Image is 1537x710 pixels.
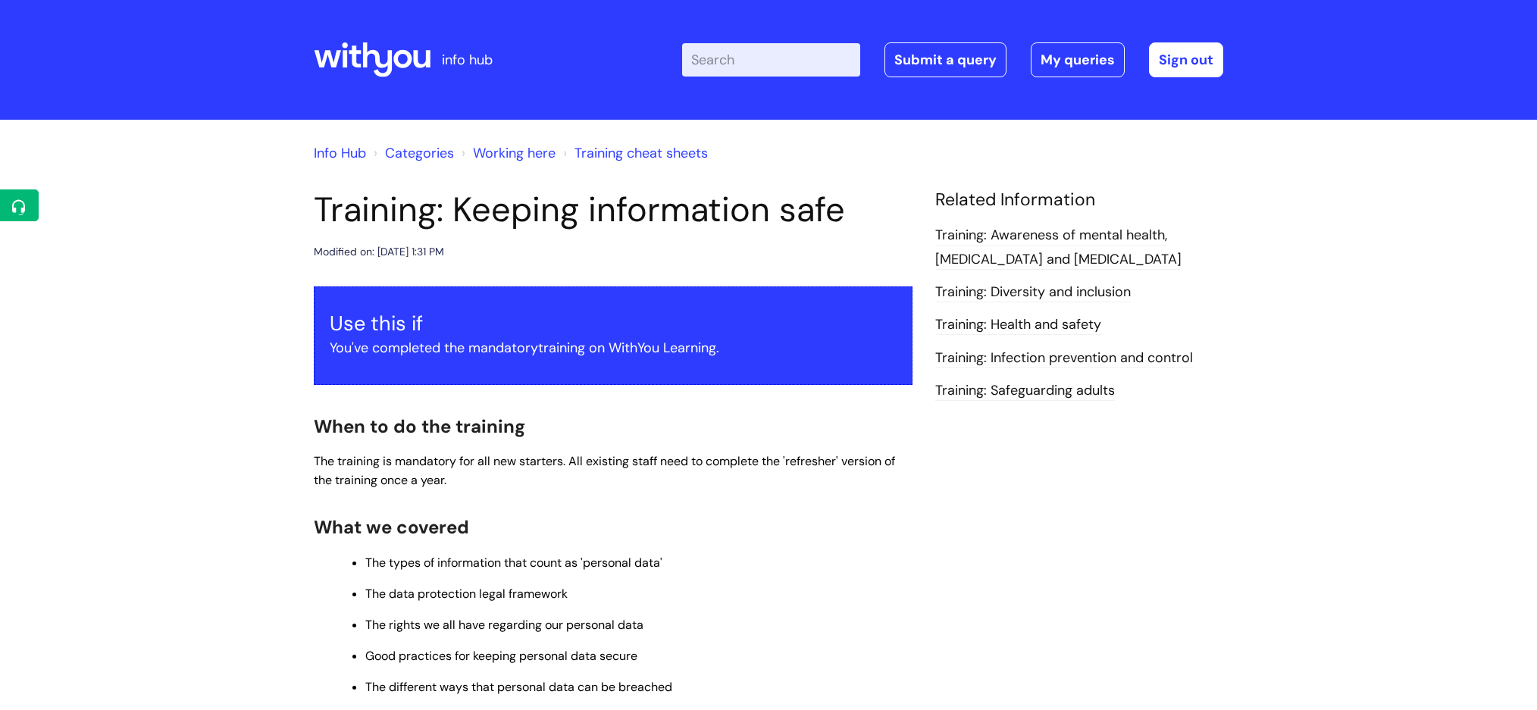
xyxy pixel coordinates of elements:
a: Training: Diversity and inclusion [935,283,1131,302]
span: The types of information that count as 'personal data' [365,555,662,571]
a: Training: Safeguarding adults [935,381,1115,401]
a: Submit a query [884,42,1006,77]
a: My queries [1031,42,1125,77]
span: The training is mandatory for all new starters. All existing staff need to complete the 'refreshe... [314,453,895,488]
span: What we covered [314,515,469,539]
h4: Related Information [935,189,1223,211]
span: When to do the training [314,414,525,438]
a: Info Hub [314,144,366,162]
li: Training cheat sheets [559,141,708,165]
span: The rights we all have regarding our personal data [365,617,643,633]
p: You've completed the mandatory training on WithYou Learning. [330,336,897,360]
li: Solution home [370,141,454,165]
span: The data protection legal framework [365,586,568,602]
h1: Training: Keeping information safe [314,189,912,230]
a: Working here [473,144,556,162]
a: Training: Health and safety [935,315,1101,335]
a: Categories [385,144,454,162]
a: Training: Awareness of mental health, [MEDICAL_DATA] and [MEDICAL_DATA] [935,226,1182,270]
a: Training: Infection prevention and control [935,349,1193,368]
span: Good practices for keeping personal data secure [365,648,637,664]
div: Modified on: [DATE] 1:31 PM [314,242,444,261]
span: The different ways that personal data can be breached [365,679,672,695]
a: Training cheat sheets [574,144,708,162]
h3: Use this if [330,311,897,336]
div: | - [682,42,1223,77]
input: Search [682,43,860,77]
p: info hub [442,48,493,72]
li: Working here [458,141,556,165]
a: Sign out [1149,42,1223,77]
